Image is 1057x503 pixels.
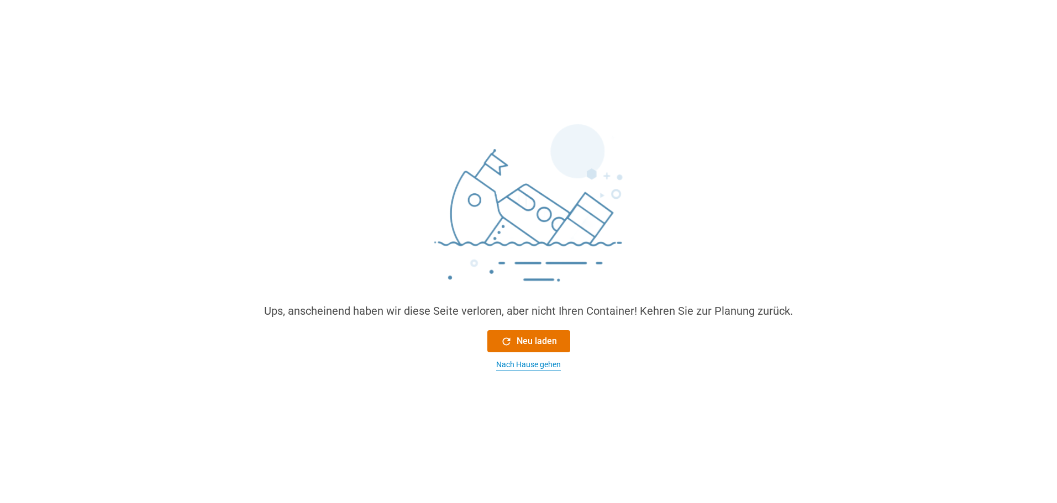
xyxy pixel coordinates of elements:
font: Nach Hause gehen [496,360,561,369]
font: Neu laden [517,336,557,346]
button: Nach Hause gehen [487,359,570,370]
font: Ups, anscheinend haben wir diese Seite verloren, aber nicht Ihren Container! Kehren Sie zur Planu... [264,304,793,317]
button: Neu laden [487,330,570,352]
img: sinking_ship.png [363,119,695,303]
